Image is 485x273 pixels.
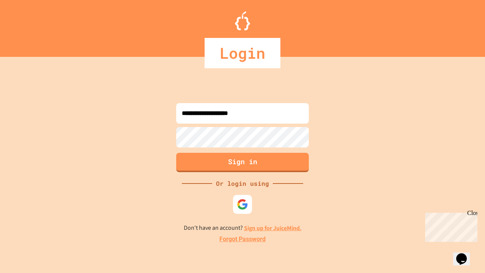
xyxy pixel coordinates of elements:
img: google-icon.svg [237,199,248,210]
p: Don't have an account? [184,223,302,233]
iframe: chat widget [453,243,477,265]
div: Login [205,38,280,68]
img: Logo.svg [235,11,250,30]
button: Sign in [176,153,309,172]
a: Sign up for JuiceMind. [244,224,302,232]
div: Or login using [212,179,273,188]
div: Chat with us now!Close [3,3,52,48]
a: Forgot Password [219,235,266,244]
iframe: chat widget [422,210,477,242]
